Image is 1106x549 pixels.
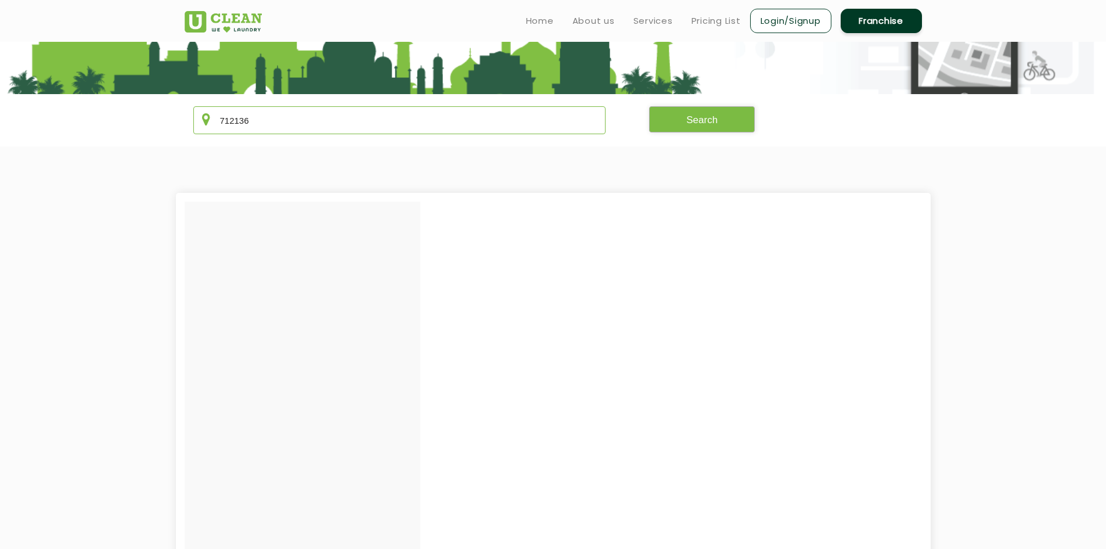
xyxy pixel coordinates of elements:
a: Login/Signup [750,9,831,33]
a: Services [633,14,673,28]
a: About us [572,14,615,28]
img: UClean Laundry and Dry Cleaning [185,11,262,33]
button: Search [649,106,755,132]
a: Home [526,14,554,28]
input: Enter city/area/pin Code [193,106,606,134]
a: Pricing List [691,14,741,28]
a: Franchise [841,9,922,33]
